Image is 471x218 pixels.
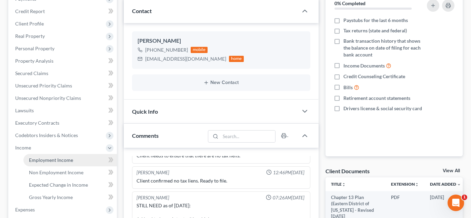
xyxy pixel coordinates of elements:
[457,183,461,187] i: expand_more
[145,46,188,53] div: [PHONE_NUMBER]
[15,95,81,101] span: Unsecured Nonpriority Claims
[343,95,410,102] span: Retirement account statements
[273,169,304,176] span: 12:46PM[DATE]
[325,167,370,175] div: Client Documents
[343,17,408,24] span: Paystubs for the last 6 months
[137,195,169,201] div: [PERSON_NAME]
[10,67,117,80] a: Secured Claims
[10,104,117,117] a: Lawsuits
[10,55,117,67] a: Property Analysis
[15,207,35,212] span: Expenses
[23,191,117,204] a: Gross Yearly Income
[15,45,54,51] span: Personal Property
[342,183,346,187] i: unfold_more
[15,107,34,113] span: Lawsuits
[343,27,407,34] span: Tax returns (state and federal)
[391,181,419,187] a: Extensionunfold_more
[137,169,169,176] div: [PERSON_NAME]
[462,195,467,200] span: 1
[15,33,45,39] span: Real Property
[229,56,244,62] div: home
[343,73,405,80] span: Credit Counseling Certificate
[23,154,117,166] a: Employment Income
[29,182,88,188] span: Expected Change in Income
[10,5,117,18] a: Credit Report
[331,181,346,187] a: Titleunfold_more
[15,58,53,64] span: Property Analysis
[15,21,44,27] span: Client Profile
[443,168,460,173] a: View All
[10,117,117,129] a: Executory Contracts
[15,8,45,14] span: Credit Report
[15,132,78,138] span: Codebtors Insiders & Notices
[15,83,72,89] span: Unsecured Priority Claims
[29,194,73,200] span: Gross Yearly Income
[15,120,59,126] span: Executory Contracts
[448,195,464,211] iframe: Intercom live chat
[29,169,83,175] span: Non Employment Income
[138,80,305,85] button: New Contact
[343,38,423,58] span: Bank transaction history that shows the balance on date of filing for each bank account
[15,70,48,76] span: Secured Claims
[132,108,158,115] span: Quick Info
[23,179,117,191] a: Expected Change in Income
[132,8,152,14] span: Contact
[15,145,31,150] span: Income
[145,55,226,62] div: [EMAIL_ADDRESS][DOMAIN_NAME]
[10,92,117,104] a: Unsecured Nonpriority Claims
[343,62,385,69] span: Income Documents
[334,0,365,6] strong: 0% Completed
[343,105,422,112] span: Drivers license & social security card
[191,47,208,53] div: mobile
[220,131,275,142] input: Search...
[138,37,305,45] div: [PERSON_NAME]
[273,195,304,201] span: 07:26AM[DATE]
[29,157,73,163] span: Employment Income
[415,183,419,187] i: unfold_more
[23,166,117,179] a: Non Employment Income
[430,181,461,187] a: Date Added expand_more
[343,84,353,91] span: Bills
[10,80,117,92] a: Unsecured Priority Claims
[132,132,159,139] span: Comments
[137,177,306,184] div: Client confirmed no tax liens. Ready to file.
